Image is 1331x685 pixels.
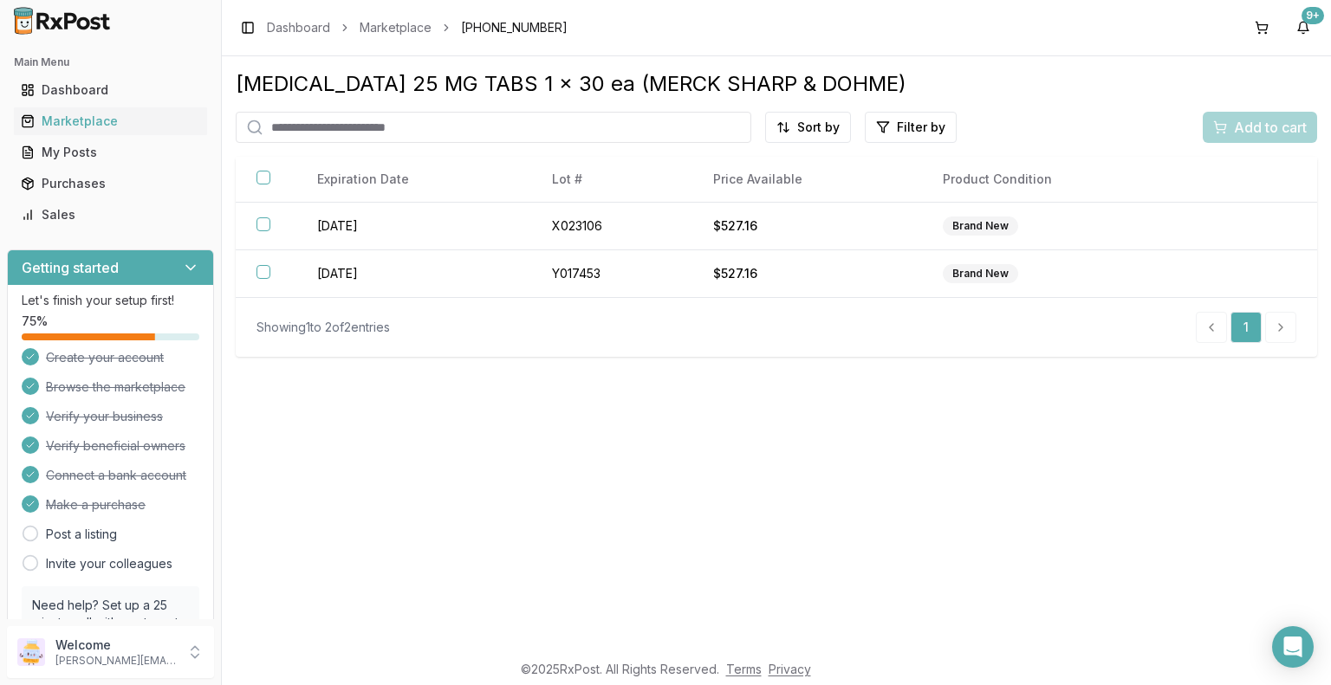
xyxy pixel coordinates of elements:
[14,137,207,168] a: My Posts
[267,19,568,36] nav: breadcrumb
[7,76,214,104] button: Dashboard
[7,170,214,197] button: Purchases
[461,19,568,36] span: [PHONE_NUMBER]
[14,168,207,199] a: Purchases
[236,70,1317,98] div: [MEDICAL_DATA] 25 MG TABS 1 x 30 ea (MERCK SHARP & DOHME)
[14,199,207,230] a: Sales
[14,55,207,69] h2: Main Menu
[21,113,200,130] div: Marketplace
[46,437,185,455] span: Verify beneficial owners
[897,119,945,136] span: Filter by
[1289,14,1317,42] button: 9+
[531,250,692,298] td: Y017453
[296,203,531,250] td: [DATE]
[943,264,1018,283] div: Brand New
[46,349,164,366] span: Create your account
[46,408,163,425] span: Verify your business
[692,157,922,203] th: Price Available
[46,467,186,484] span: Connect a bank account
[1230,312,1262,343] a: 1
[55,654,176,668] p: [PERSON_NAME][EMAIL_ADDRESS][DOMAIN_NAME]
[21,144,200,161] div: My Posts
[7,7,118,35] img: RxPost Logo
[797,119,840,136] span: Sort by
[765,112,851,143] button: Sort by
[55,637,176,654] p: Welcome
[1272,626,1314,668] div: Open Intercom Messenger
[7,201,214,229] button: Sales
[14,106,207,137] a: Marketplace
[21,175,200,192] div: Purchases
[267,19,330,36] a: Dashboard
[22,313,48,330] span: 75 %
[296,250,531,298] td: [DATE]
[22,257,119,278] h3: Getting started
[726,662,762,676] a: Terms
[360,19,432,36] a: Marketplace
[713,217,901,235] div: $527.16
[256,319,390,336] div: Showing 1 to 2 of 2 entries
[531,157,692,203] th: Lot #
[7,107,214,135] button: Marketplace
[32,597,189,649] p: Need help? Set up a 25 minute call with our team to set up.
[943,216,1018,236] div: Brand New
[46,526,117,543] a: Post a listing
[21,206,200,223] div: Sales
[21,81,200,99] div: Dashboard
[296,157,531,203] th: Expiration Date
[769,662,811,676] a: Privacy
[1196,312,1296,343] nav: pagination
[46,555,172,572] a: Invite your colleagues
[17,638,45,666] img: User avatar
[46,378,185,396] span: Browse the marketplace
[22,292,199,309] p: Let's finish your setup first!
[922,157,1187,203] th: Product Condition
[531,203,692,250] td: X023106
[865,112,957,143] button: Filter by
[46,496,146,514] span: Make a purchase
[14,74,207,106] a: Dashboard
[7,139,214,166] button: My Posts
[713,265,901,282] div: $527.16
[1302,7,1324,24] div: 9+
